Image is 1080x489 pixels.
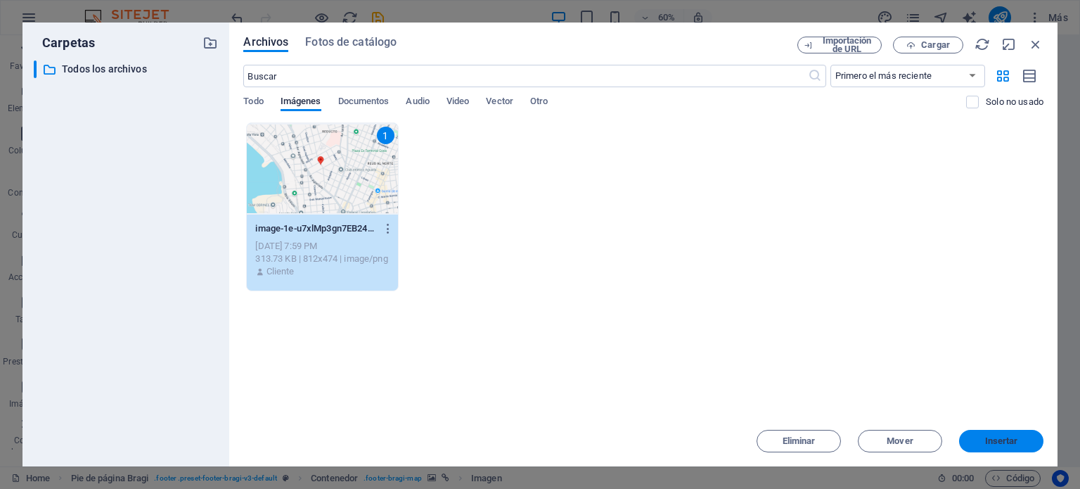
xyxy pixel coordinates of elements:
[858,430,942,452] button: Mover
[406,93,429,113] span: Audio
[893,37,963,53] button: Cargar
[34,34,95,52] p: Carpetas
[887,437,913,445] span: Mover
[818,37,875,53] span: Importación de URL
[62,61,193,77] p: Todos los archivos
[255,240,389,253] div: [DATE] 7:59 PM
[921,41,950,49] span: Cargar
[486,93,513,113] span: Vector
[377,127,394,144] div: 1
[243,65,807,87] input: Buscar
[266,265,295,278] p: Cliente
[243,93,263,113] span: Todo
[34,61,37,78] div: ​
[255,222,376,235] p: image-1e-u7xlMp3gn7EB24Uj0LQ.png
[975,37,990,52] i: Volver a cargar
[255,253,389,265] div: 313.73 KB | 812x474 | image/png
[243,34,288,51] span: Archivos
[985,437,1018,445] span: Insertar
[986,96,1043,108] p: Solo muestra los archivos que no están usándose en el sitio web. Los archivos añadidos durante es...
[1028,37,1043,52] i: Cerrar
[1001,37,1017,52] i: Minimizar
[281,93,321,113] span: Imágenes
[446,93,469,113] span: Video
[202,35,218,51] i: Crear carpeta
[338,93,390,113] span: Documentos
[530,93,548,113] span: Otro
[757,430,841,452] button: Eliminar
[305,34,397,51] span: Fotos de catálogo
[959,430,1043,452] button: Insertar
[783,437,816,445] span: Eliminar
[797,37,882,53] button: Importación de URL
